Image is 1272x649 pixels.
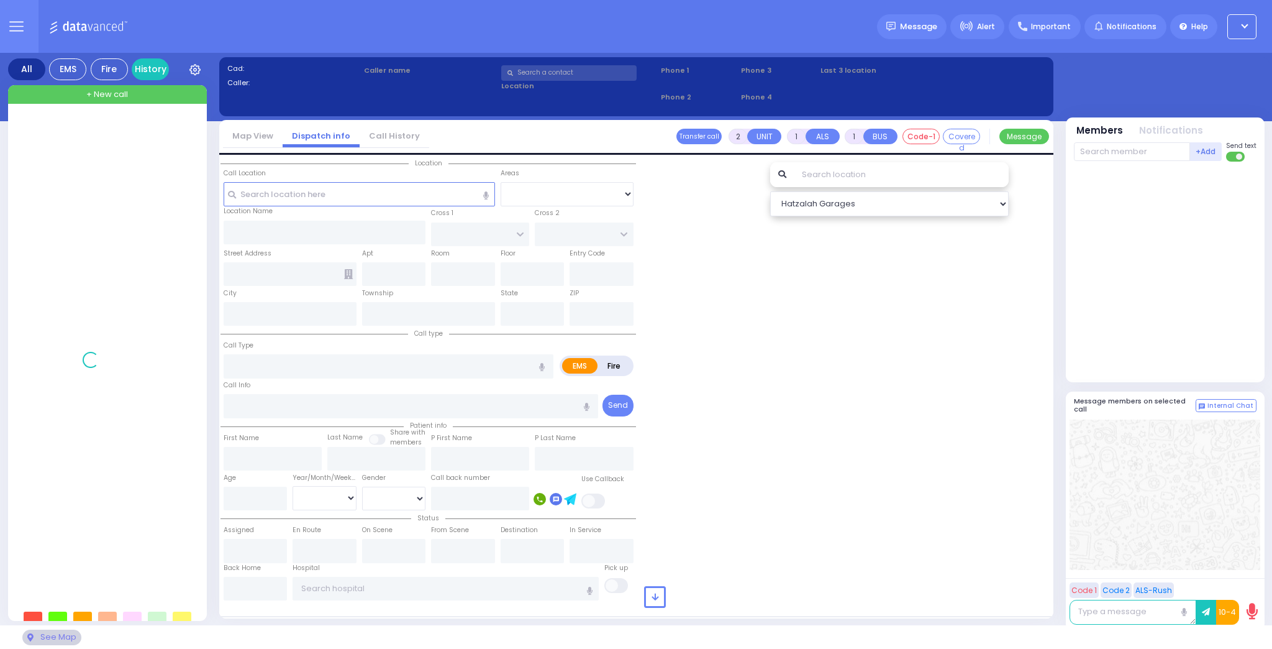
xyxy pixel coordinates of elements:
small: Share with [390,428,425,437]
span: Phone 4 [741,92,817,103]
h5: Message members on selected call [1074,397,1196,413]
span: Internal Chat [1207,402,1253,410]
button: Members [1076,124,1123,138]
span: + New call [86,88,128,101]
label: Back Home [224,563,261,573]
div: See map [22,630,81,645]
label: P First Name [431,433,472,443]
label: Location Name [224,206,273,216]
label: State [501,288,518,298]
span: Phone 2 [661,92,737,103]
span: Status [411,513,445,523]
button: Code-1 [902,129,940,144]
span: Phone 3 [741,65,817,76]
span: Phone 1 [661,65,737,76]
label: Caller name [364,65,497,76]
input: Search a contact [501,65,637,81]
button: BUS [863,129,897,144]
label: From Scene [431,525,469,535]
label: Gender [362,473,386,483]
span: Help [1191,21,1208,32]
label: In Service [570,525,601,535]
button: ALS-Rush [1133,582,1174,598]
div: Year/Month/Week/Day [293,473,357,483]
span: members [390,438,422,447]
a: Call History [360,130,429,142]
span: Alert [977,21,995,32]
button: Message [999,129,1049,144]
label: Turn off text [1226,150,1246,163]
button: Internal Chat [1196,399,1256,413]
button: ALS [806,129,840,144]
label: Apt [362,249,373,259]
button: Code 2 [1101,582,1132,598]
label: Cross 1 [431,208,453,218]
label: Assigned [224,525,254,535]
button: +Add [1190,142,1222,161]
span: Important [1031,21,1071,32]
label: Destination [501,525,538,535]
label: Use Callback [581,474,624,484]
label: Room [431,249,450,259]
label: EMS [562,358,598,374]
button: Covered [943,129,980,144]
label: Location [501,81,657,91]
label: Entry Code [570,249,605,259]
label: Last Name [327,433,363,443]
img: comment-alt.png [1199,403,1205,410]
a: Dispatch info [283,130,360,142]
label: Call Location [224,168,266,178]
div: Fire [91,58,128,80]
label: Call Info [224,380,250,390]
label: Pick up [604,563,628,573]
label: Last 3 location [820,65,933,76]
a: History [132,58,169,80]
a: Map View [223,130,283,142]
button: 10-4 [1216,600,1239,625]
button: UNIT [747,129,781,144]
button: Notifications [1139,124,1203,138]
span: Location [409,159,448,168]
label: Cad: [227,63,360,74]
span: Other building occupants [344,269,353,279]
label: Street Address [224,249,271,259]
div: EMS [49,58,86,80]
button: Code 1 [1070,582,1099,598]
label: Areas [501,168,519,178]
input: Search member [1074,142,1190,161]
img: Logo [49,19,132,34]
label: Hospital [293,563,320,573]
input: Search location here [224,182,495,206]
label: Township [362,288,393,298]
label: Call Type [224,341,253,351]
span: Notifications [1107,21,1156,32]
span: Message [900,21,937,33]
label: En Route [293,525,321,535]
span: Patient info [404,421,453,430]
label: Cross 2 [535,208,560,218]
label: Fire [597,358,632,374]
img: message.svg [886,22,896,31]
button: Transfer call [676,129,722,144]
div: All [8,58,45,80]
span: Call type [408,329,449,338]
label: Floor [501,249,516,259]
label: Age [224,473,236,483]
label: Caller: [227,78,360,88]
label: First Name [224,433,259,443]
label: Call back number [431,473,490,483]
label: City [224,288,237,298]
button: Send [602,395,634,417]
label: ZIP [570,288,579,298]
input: Search hospital [293,577,599,601]
label: On Scene [362,525,393,535]
label: P Last Name [535,433,576,443]
span: Send text [1226,141,1256,150]
input: Search location [794,162,1009,187]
